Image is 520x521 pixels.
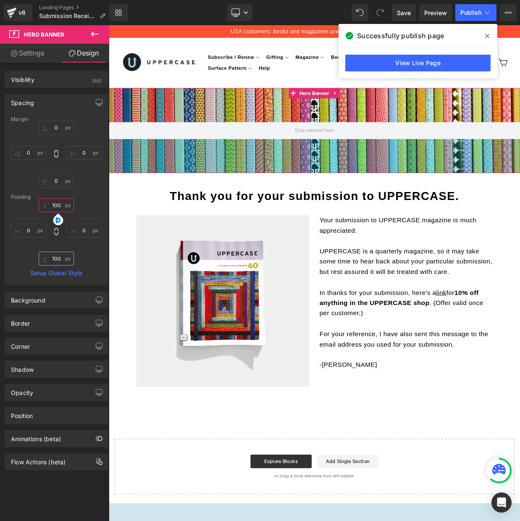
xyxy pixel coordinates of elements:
[11,224,46,237] input: 0
[92,71,102,85] div: (All)
[409,41,433,52] button: CAD
[39,13,96,19] span: Submission Received
[357,31,444,41] span: Successfully publish page
[113,33,409,60] ul: Primary
[66,146,102,160] input: 0
[119,33,189,46] a: Subscribe / Renew
[39,121,74,134] input: 0
[24,31,64,38] span: Hero Banner
[11,292,45,304] div: Background
[404,326,417,335] a: link
[306,33,354,46] a: Community
[455,4,496,21] button: Publish
[11,384,33,396] div: Opacity
[11,315,30,327] div: Border
[419,42,433,52] span: CAD
[260,324,475,401] p: In thanks for your submission, here's a for . (Offer valid once per customer.) For your reference...
[234,78,275,90] span: Hero Banner
[39,198,74,212] input: 0
[17,34,108,59] img: UPPERCASE
[17,7,27,18] div: v6
[11,194,102,200] div: Padding
[500,4,517,21] button: More
[109,4,128,21] a: New Library
[260,413,475,426] p: -[PERSON_NAME]
[260,235,475,260] p: Your submission to UPPERCASE magazine is much appreciated.
[66,224,102,237] input: 0
[227,33,269,46] a: Magazine
[11,361,34,373] div: Shadow
[11,146,46,160] input: 0
[192,33,226,46] a: Gifting
[56,44,111,63] a: Design
[182,46,202,60] a: Help
[11,431,61,442] div: Animations (beta)
[11,116,102,122] div: Margin
[260,235,475,465] div: To enrich screen reader interactions, please activate Accessibility in Grammarly extension settings
[119,46,180,60] a: Surface Pattern
[39,252,74,266] input: 0
[275,78,286,90] a: Expand / Collapse
[11,454,66,466] div: Flow Actions (beta)
[352,4,368,21] button: Undo
[11,95,34,106] div: Spacing
[11,408,33,419] div: Position
[39,4,112,11] a: Landing Pages
[460,9,481,16] span: Publish
[11,270,102,276] a: Setup Global Style
[424,8,447,17] span: Preview
[39,174,74,188] input: 0
[491,492,512,513] div: Open Intercom Messenger
[260,273,475,311] p: UPPERCASE is a quarterly magazine, so it may take some time to hear back about your particular su...
[11,71,34,83] div: Visibility
[372,4,389,21] button: Redo
[271,33,304,46] a: Books
[397,8,411,17] span: Save
[419,4,452,21] a: Preview
[3,4,32,21] a: v6
[11,338,30,350] div: Corner
[345,55,491,71] a: View Live Page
